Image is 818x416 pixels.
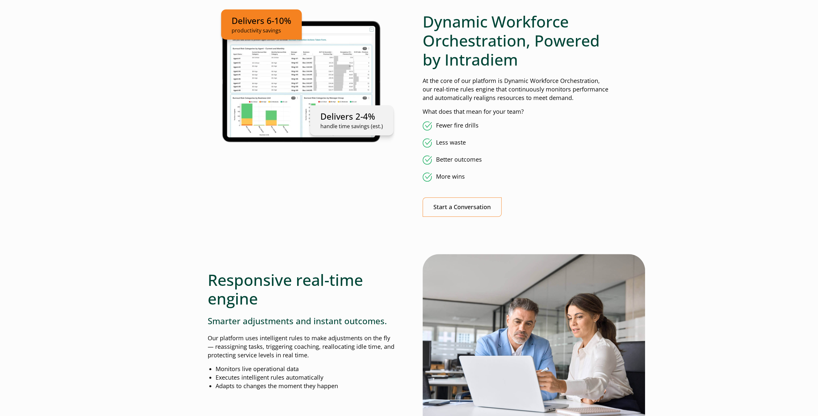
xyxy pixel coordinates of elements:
p: What does that mean for your team? [423,108,611,116]
li: Monitors live operational data [216,365,396,373]
li: More wins [423,172,611,182]
li: Adapts to changes the moment they happen [216,382,396,390]
h3: Smarter adjustments and instant outcomes. [208,316,396,326]
li: Executes intelligent rules automatically [216,373,396,382]
li: Fewer fire drills [423,121,611,130]
li: Better outcomes [423,155,611,165]
p: Delivers 6-10% [232,14,291,27]
p: Delivers 2-4% [320,110,383,123]
li: Less waste [423,138,611,148]
h2: Dynamic Workforce Orchestration, Powered by Intradiem [423,12,611,69]
p: handle time savings (est.) [320,123,383,130]
p: productivity savings [232,27,291,34]
p: At the core of our platform is Dynamic Workforce Orchestration, our real-time rules engine that c... [423,77,611,102]
a: Start a Conversation [423,197,502,217]
h2: Responsive real-time engine [208,270,396,308]
p: Our platform uses intelligent rules to make adjustments on the fly— reassigning tasks, triggering... [208,334,396,360]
